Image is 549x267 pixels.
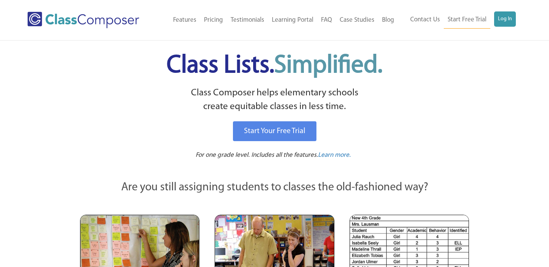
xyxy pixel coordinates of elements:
a: Start Free Trial [444,11,490,29]
p: Are you still assigning students to classes the old-fashioned way? [80,179,469,196]
a: Blog [378,12,398,29]
a: Start Your Free Trial [233,121,316,141]
a: FAQ [317,12,336,29]
a: Log In [494,11,516,27]
a: Learn more. [318,151,351,160]
a: Features [169,12,200,29]
a: Case Studies [336,12,378,29]
span: Start Your Free Trial [244,127,305,135]
img: Class Composer [27,12,139,28]
span: Simplified. [274,53,382,78]
a: Pricing [200,12,227,29]
a: Learning Portal [268,12,317,29]
nav: Header Menu [398,11,516,29]
span: For one grade level. Includes all the features. [196,152,318,158]
nav: Header Menu [157,12,398,29]
a: Testimonials [227,12,268,29]
span: Learn more. [318,152,351,158]
span: Class Lists. [167,53,382,78]
a: Contact Us [406,11,444,28]
p: Class Composer helps elementary schools create equitable classes in less time. [79,86,470,114]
